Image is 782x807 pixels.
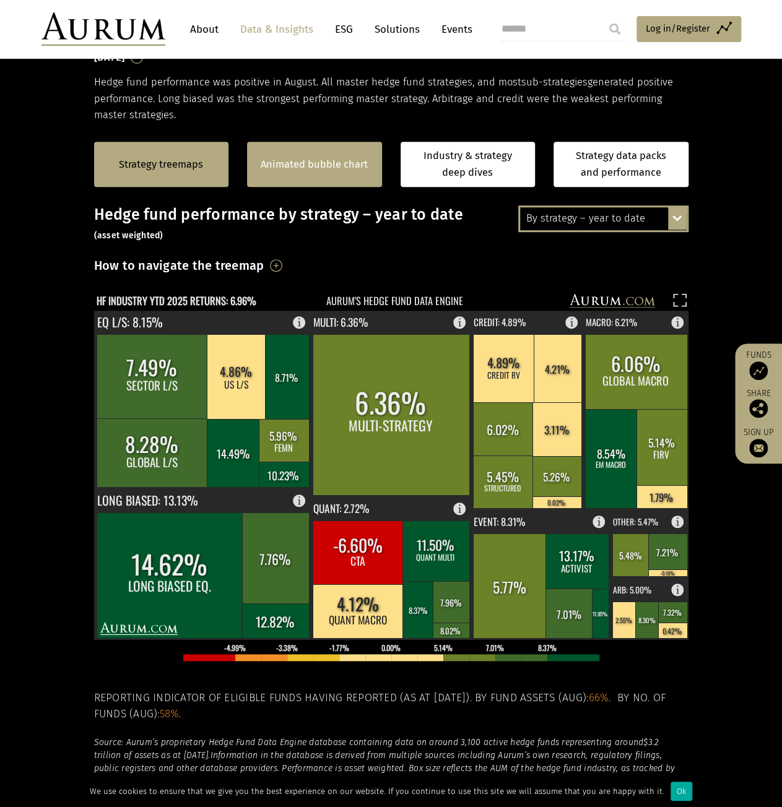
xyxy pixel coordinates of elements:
[184,18,225,41] a: About
[749,399,768,418] img: Share this post
[41,12,165,46] img: Aurum
[94,74,689,123] p: Hedge fund performance was positive in August. All master hedge fund strategies, and most generat...
[94,750,675,787] em: Information in the database is derived from multiple sources including Aurum’s own research, regu...
[554,142,689,187] a: Strategy data packs and performance
[741,350,776,380] a: Funds
[741,389,776,418] div: Share
[94,255,264,276] h3: How to navigate the treemap
[329,18,359,41] a: ESG
[401,142,536,187] a: Industry & strategy deep dives
[588,691,609,704] span: 66%
[521,76,588,88] span: sub-strategies
[520,207,687,230] div: By strategy – year to date
[94,230,163,241] small: (asset weighted)
[94,737,644,748] em: Source: Aurum’s proprietary Hedge Fund Data Engine database containing data on around 3,100 activ...
[636,16,741,42] a: Log in/Register
[602,17,627,41] input: Submit
[671,782,692,801] div: Ok
[368,18,426,41] a: Solutions
[646,21,710,36] span: Log in/Register
[208,750,210,761] em: .
[234,18,319,41] a: Data & Insights
[749,361,768,380] img: Access Funds
[119,157,203,173] a: Strategy treemaps
[261,157,368,173] a: Animated bubble chart
[94,205,689,243] h3: Hedge fund performance by strategy – year to date
[160,707,180,720] span: 58%
[94,737,659,761] em: $3.2 trillion of assets as at [DATE]
[435,18,472,41] a: Events
[741,427,776,457] a: Sign up
[749,439,768,457] img: Sign up to our newsletter
[94,690,689,723] h5: Reporting indicator of eligible funds having reported (as at [DATE]). By fund assets (Aug): . By ...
